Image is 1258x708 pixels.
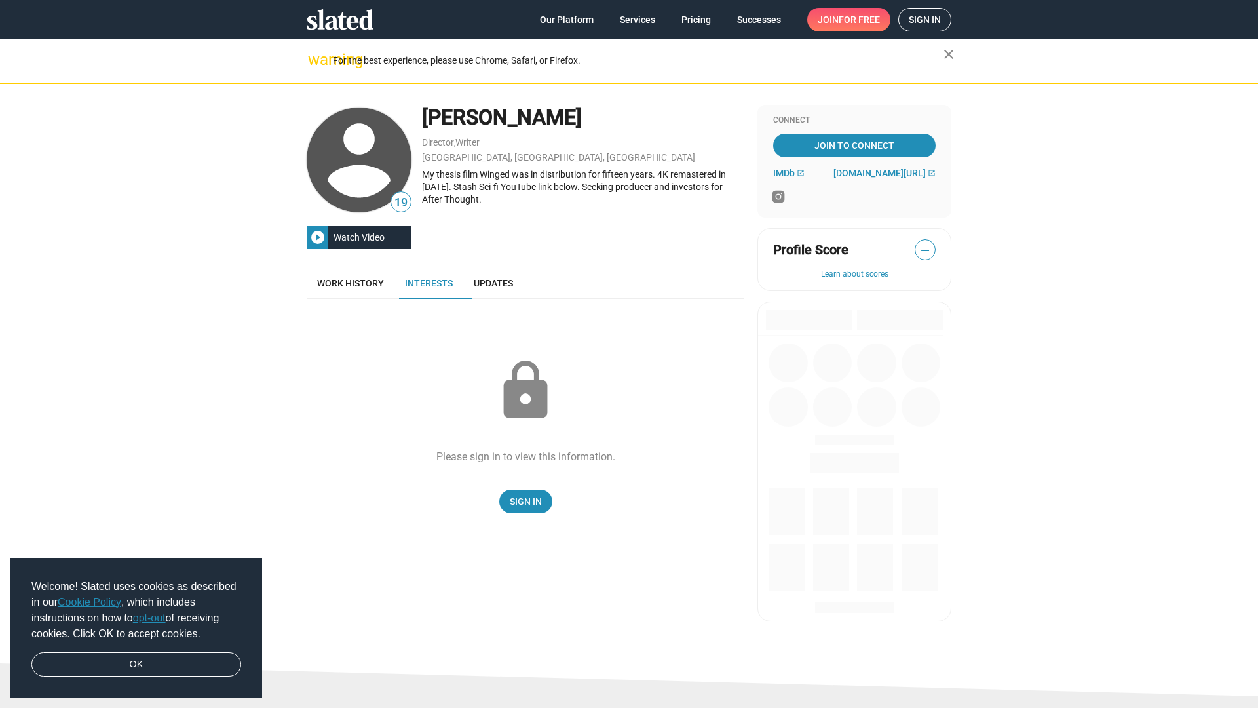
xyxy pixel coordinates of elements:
[773,115,936,126] div: Connect
[454,140,455,147] span: ,
[422,152,695,163] a: [GEOGRAPHIC_DATA], [GEOGRAPHIC_DATA], [GEOGRAPHIC_DATA]
[681,8,711,31] span: Pricing
[31,652,241,677] a: dismiss cookie message
[833,168,926,178] span: [DOMAIN_NAME][URL]
[510,490,542,513] span: Sign In
[328,226,390,249] div: Watch Video
[529,8,604,31] a: Our Platform
[773,168,805,178] a: IMDb
[10,558,262,698] div: cookieconsent
[455,137,480,147] a: Writer
[773,168,795,178] span: IMDb
[941,47,957,62] mat-icon: close
[333,52,943,69] div: For the best experience, please use Chrome, Safari, or Firefox.
[307,226,411,249] button: Watch Video
[391,194,411,212] span: 19
[317,278,384,288] span: Work history
[422,168,744,205] div: My thesis film Winged was in distribution for fifteen years. 4K remastered in [DATE]. Stash Sci-f...
[463,267,524,299] a: Updates
[540,8,594,31] span: Our Platform
[310,229,326,245] mat-icon: play_circle_filled
[773,269,936,280] button: Learn about scores
[727,8,791,31] a: Successes
[818,8,880,31] span: Join
[422,137,454,147] a: Director
[308,52,324,68] mat-icon: warning
[898,8,951,31] a: Sign in
[737,8,781,31] span: Successes
[807,8,890,31] a: Joinfor free
[58,597,121,608] a: Cookie Policy
[776,134,933,157] span: Join To Connect
[31,579,241,642] span: Welcome! Slated uses cookies as described in our , which includes instructions on how to of recei...
[773,134,936,157] a: Join To Connect
[839,8,880,31] span: for free
[307,267,394,299] a: Work history
[671,8,721,31] a: Pricing
[915,242,935,259] span: —
[797,169,805,177] mat-icon: open_in_new
[394,267,463,299] a: Interests
[499,490,552,513] a: Sign In
[474,278,513,288] span: Updates
[773,241,848,259] span: Profile Score
[405,278,453,288] span: Interests
[833,168,936,178] a: [DOMAIN_NAME][URL]
[436,450,615,463] div: Please sign in to view this information.
[422,104,744,132] div: [PERSON_NAME]
[609,8,666,31] a: Services
[928,169,936,177] mat-icon: open_in_new
[493,358,558,423] mat-icon: lock
[133,612,166,623] a: opt-out
[620,8,655,31] span: Services
[909,9,941,31] span: Sign in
